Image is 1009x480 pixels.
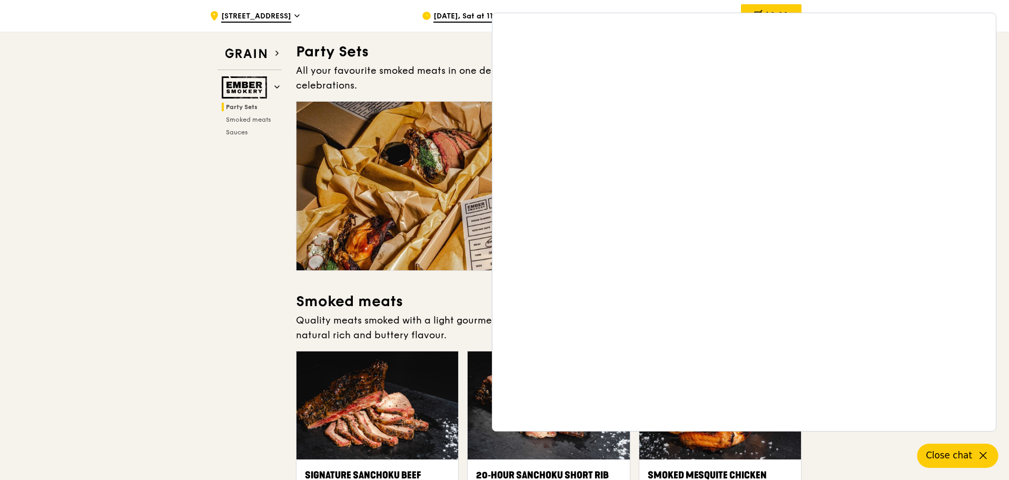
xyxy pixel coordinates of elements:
span: Sauces [226,129,248,136]
img: Grain web logo [222,44,270,63]
span: Party Sets [226,103,258,111]
div: Quality meats smoked with a light gourmet blend of cherry, apple and hickory wood chips to bring ... [296,313,802,342]
span: [STREET_ADDRESS] [221,11,291,23]
span: Close chat [926,449,972,462]
img: Ember Smokery web logo [222,76,270,99]
span: Smoked meats [226,116,271,123]
div: All your favourite smoked meats in one delicious sharing box. Perfect for your parties and festiv... [296,63,802,93]
h3: Smoked meats [296,292,802,311]
button: Close chat [917,444,998,468]
span: $0.00 [765,10,788,20]
span: [DATE], Sat at 11:30AM–12:30PM [433,11,552,23]
h3: Party Sets [296,42,802,61]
